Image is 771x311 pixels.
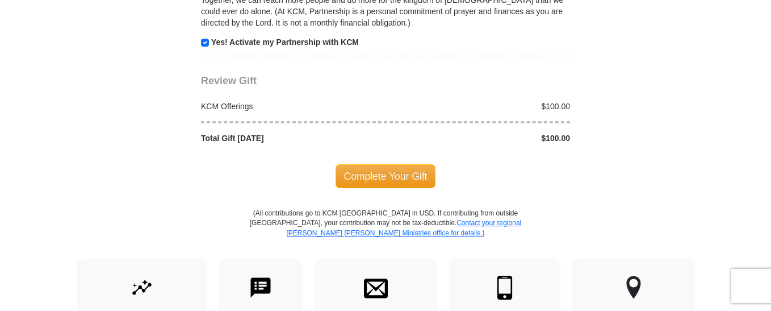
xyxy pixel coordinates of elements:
[364,276,388,300] img: envelope.svg
[385,101,576,112] div: $100.00
[626,276,642,300] img: other-region
[249,276,273,300] img: text-to-give.svg
[286,219,521,237] a: Contact your regional [PERSON_NAME] [PERSON_NAME] Ministries office for details.
[201,75,257,86] span: Review Gift
[249,209,522,258] p: (All contributions go to KCM [GEOGRAPHIC_DATA] in USD. If contributing from outside [GEOGRAPHIC_D...
[211,38,359,47] strong: Yes! Activate my Partnership with KCM
[130,276,154,300] img: give-by-stock.svg
[336,164,436,188] span: Complete Your Gift
[493,276,517,300] img: mobile.svg
[195,132,386,144] div: Total Gift [DATE]
[385,132,576,144] div: $100.00
[195,101,386,112] div: KCM Offerings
